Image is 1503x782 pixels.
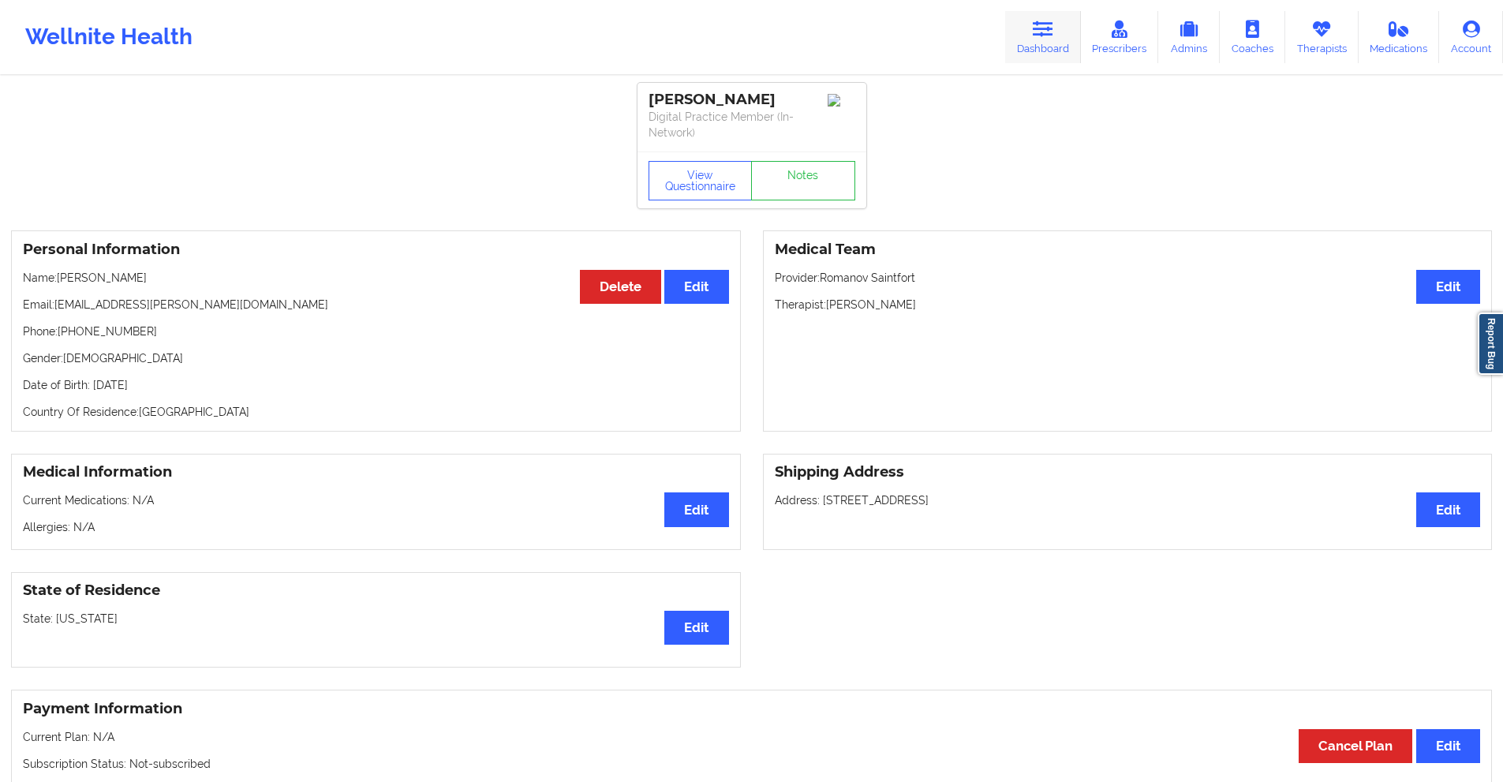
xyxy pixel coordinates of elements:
[1478,312,1503,375] a: Report Bug
[775,241,1481,259] h3: Medical Team
[775,463,1481,481] h3: Shipping Address
[1299,729,1412,763] button: Cancel Plan
[23,582,729,600] h3: State of Residence
[1005,11,1081,63] a: Dashboard
[649,109,855,140] p: Digital Practice Member (In-Network)
[23,350,729,366] p: Gender: [DEMOGRAPHIC_DATA]
[23,241,729,259] h3: Personal Information
[23,377,729,393] p: Date of Birth: [DATE]
[775,297,1481,312] p: Therapist: [PERSON_NAME]
[23,324,729,339] p: Phone: [PHONE_NUMBER]
[23,729,1480,745] p: Current Plan: N/A
[828,94,855,107] img: Image%2Fplaceholer-image.png
[664,492,728,526] button: Edit
[23,463,729,481] h3: Medical Information
[1359,11,1440,63] a: Medications
[23,611,729,627] p: State: [US_STATE]
[664,611,728,645] button: Edit
[775,270,1481,286] p: Provider: Romanov Saintfort
[1416,492,1480,526] button: Edit
[664,270,728,304] button: Edit
[23,404,729,420] p: Country Of Residence: [GEOGRAPHIC_DATA]
[1416,729,1480,763] button: Edit
[23,519,729,535] p: Allergies: N/A
[1081,11,1159,63] a: Prescribers
[23,492,729,508] p: Current Medications: N/A
[775,492,1481,508] p: Address: [STREET_ADDRESS]
[1416,270,1480,304] button: Edit
[1220,11,1285,63] a: Coaches
[23,297,729,312] p: Email: [EMAIL_ADDRESS][PERSON_NAME][DOMAIN_NAME]
[649,161,753,200] button: View Questionnaire
[580,270,661,304] button: Delete
[1439,11,1503,63] a: Account
[23,270,729,286] p: Name: [PERSON_NAME]
[649,91,855,109] div: [PERSON_NAME]
[1158,11,1220,63] a: Admins
[1285,11,1359,63] a: Therapists
[23,756,1480,772] p: Subscription Status: Not-subscribed
[23,700,1480,718] h3: Payment Information
[751,161,855,200] a: Notes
